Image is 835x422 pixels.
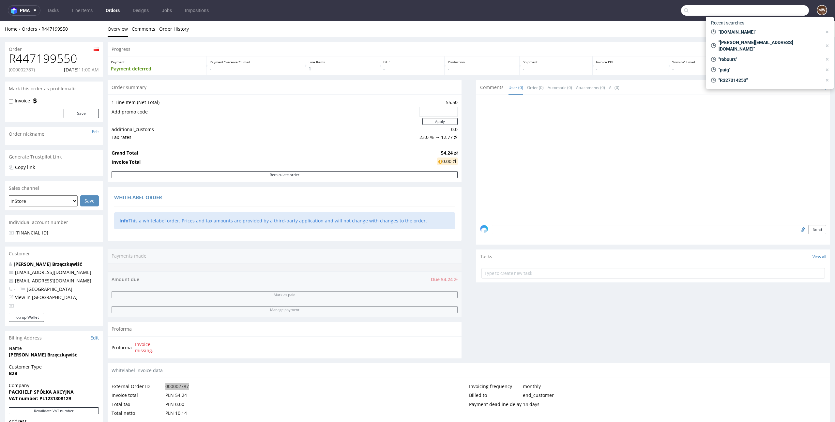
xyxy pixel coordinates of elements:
[576,60,605,74] a: Attachments (0)
[112,105,418,113] td: additional_customs
[112,138,141,144] strong: Invoice Total
[5,194,103,209] div: Individual account number
[108,401,830,416] div: Payments registered in third-party system
[165,388,187,397] div: PLN 10.14
[422,97,458,104] button: Apply
[112,85,418,97] td: Add promo code
[9,265,16,271] span: -
[523,361,541,370] div: monthly
[9,31,99,44] h1: R447199550
[708,18,747,28] span: Recent searches
[383,39,441,43] p: DTP
[210,39,302,43] p: Payment “Received” Email
[5,61,103,75] div: Mark this order as problematic
[5,226,103,240] div: Customer
[64,46,99,52] p: [DATE]
[165,361,189,370] div: 000002787
[8,5,40,16] button: pma
[716,67,822,73] span: "puig"
[112,361,165,370] div: External Order ID
[5,129,103,143] div: Generate Trustpilot Link
[9,397,99,404] span: Address
[441,129,458,135] strong: 54.24 zł
[716,39,822,52] span: "[PERSON_NAME][EMAIL_ADDRESS][DOMAIN_NAME]"
[9,331,77,337] strong: [PERSON_NAME] Brzęczkąwiść
[9,209,48,215] span: [FINANCIAL_ID]
[9,368,74,374] strong: PACKHELP SPÓŁKA AKCYJNA
[596,39,665,43] p: Invoice PDF
[9,386,99,393] button: Revalidate VAT number
[108,21,830,36] div: Progress
[309,45,376,51] p: 1
[523,39,589,43] p: Shipment
[596,45,665,51] p: -
[527,60,544,74] a: Order (0)
[716,29,822,35] span: "[DOMAIN_NAME]"
[9,361,99,368] span: Company
[108,301,462,315] div: Proforma
[15,273,78,279] a: View in [GEOGRAPHIC_DATA]
[753,45,827,51] p: -
[15,77,30,83] label: Invoice
[21,265,72,271] span: [GEOGRAPHIC_DATA]
[41,5,68,11] a: R447199550
[119,197,129,203] strong: Info
[114,173,162,180] span: Whitelabel order
[108,59,462,74] div: Order summary
[111,45,203,51] p: Payment deferred
[809,204,826,213] button: Send
[112,78,418,85] td: 1 Line Item (Net Total)
[112,320,133,334] td: Proforma
[548,60,572,74] a: Automatic (0)
[523,370,554,379] div: end_customer
[15,257,91,263] a: [EMAIL_ADDRESS][DOMAIN_NAME]
[523,379,539,388] div: 14 days
[20,8,30,13] span: pma
[112,379,165,388] div: Total tax
[509,60,523,74] a: User (0)
[90,314,99,320] a: Edit
[817,6,827,15] figcaption: MW
[672,39,747,43] p: “Invoice” Email
[807,64,826,69] a: View all (0)
[112,370,165,379] div: Invoice total
[418,78,458,85] td: 55.50
[108,342,830,357] div: Whitelabel invoice data
[480,233,492,239] span: Tasks
[165,379,184,388] div: PLN 0.00
[11,7,20,14] img: logo
[210,45,302,51] p: -
[5,21,103,32] div: Order
[481,247,825,258] input: Type to create new task
[112,113,418,120] td: Tax rates
[15,248,91,254] a: [EMAIL_ADDRESS][DOMAIN_NAME]
[9,46,35,52] p: (000002787)
[716,77,822,83] span: "R327314253"
[114,191,455,208] div: This a whitelabel order. Prices and tax amounts are provided by a third-party application and wil...
[418,113,458,120] td: 23.0 % → 12.77 zł
[448,45,516,51] p: -
[32,77,38,83] img: icon-invoice-flag.svg
[5,106,103,120] div: Order nickname
[672,45,747,51] p: -
[9,349,17,355] strong: B2B
[9,343,99,349] span: Customer Type
[94,26,99,30] img: pl-34f6a1822d880608e7124d2ea0e3da4cd9b3a3b3b7d18171b61031cedbe6e72f.png
[437,137,458,144] div: 0.00 zł
[43,5,63,16] a: Tasks
[112,388,165,397] div: Total netto
[129,5,153,16] a: Designs
[9,324,99,331] span: Name
[469,379,523,388] div: Payment deadline delay
[383,45,441,51] p: -
[309,39,376,43] p: Line Items
[523,45,589,51] p: -
[5,310,103,324] div: Billing Address
[812,233,826,239] a: View all
[469,370,523,379] div: Billed to
[5,5,22,11] a: Home
[112,150,458,157] button: Recalculate order
[165,370,187,379] div: PLN 54.24
[135,320,170,333] span: Invoice missing.
[14,240,82,246] a: [PERSON_NAME] Brzęczkąwiść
